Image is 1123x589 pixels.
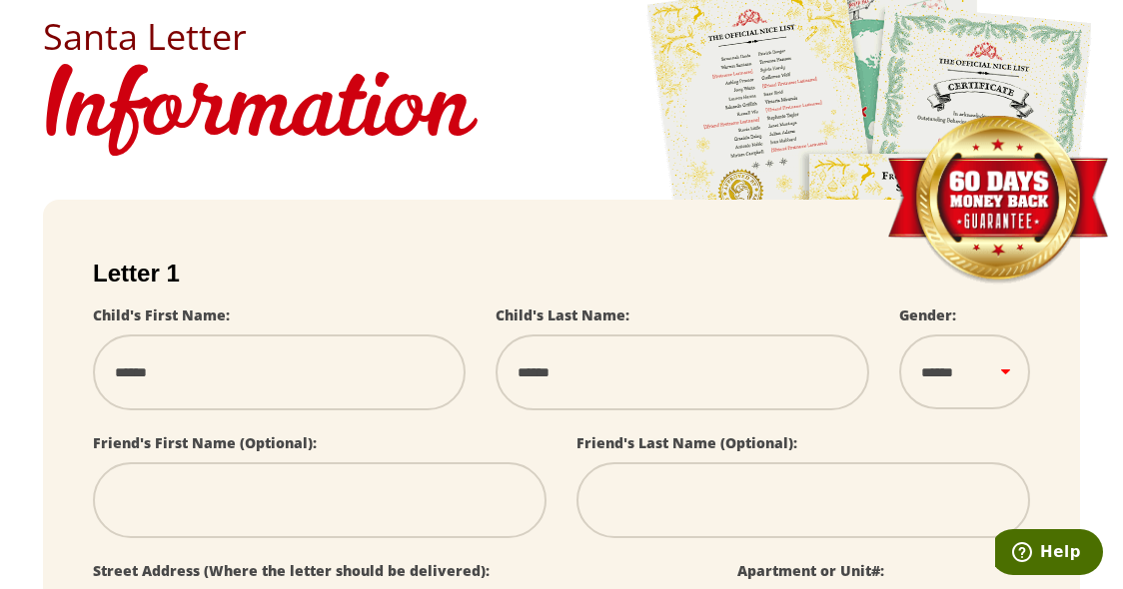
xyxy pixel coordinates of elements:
[93,561,490,580] label: Street Address (Where the letter should be delivered):
[885,115,1110,286] img: Money Back Guarantee
[93,433,317,452] label: Friend's First Name (Optional):
[496,305,629,324] label: Child's Last Name:
[43,55,1080,170] h1: Information
[899,305,956,324] label: Gender:
[93,260,1030,288] h2: Letter 1
[93,305,230,324] label: Child's First Name:
[576,433,797,452] label: Friend's Last Name (Optional):
[995,529,1103,579] iframe: Opens a widget where you can find more information
[43,19,1080,55] h2: Santa Letter
[737,561,884,580] label: Apartment or Unit#:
